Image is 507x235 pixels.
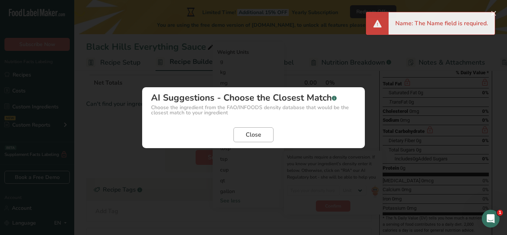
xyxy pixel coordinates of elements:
[482,210,500,228] iframe: Intercom live chat
[497,210,503,216] span: 1
[151,93,356,102] div: AI Suggestions - Choose the Closest Match
[246,130,261,139] span: Close
[233,127,274,142] button: Close
[395,19,488,28] li: Name: The Name field is required.
[151,105,356,115] div: Choose the ingredient from the FAO/INFOODS density database that would be the closest match to yo...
